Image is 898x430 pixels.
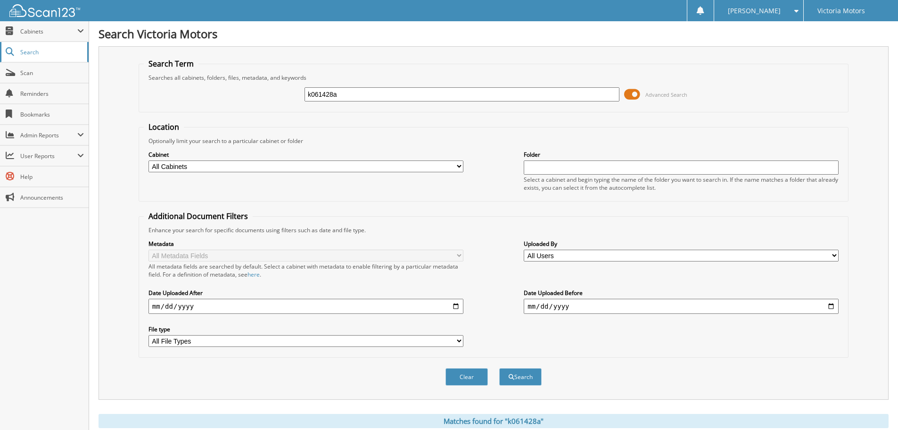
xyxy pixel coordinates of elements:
input: start [148,299,463,314]
span: Victoria Motors [817,8,865,14]
button: Search [499,368,542,386]
span: Advanced Search [645,91,687,98]
input: end [524,299,839,314]
legend: Additional Document Filters [144,211,253,221]
label: Folder [524,151,839,159]
label: Uploaded By [524,240,839,248]
span: Bookmarks [20,110,84,118]
div: Matches found for "k061428a" [99,414,889,428]
label: Date Uploaded Before [524,289,839,297]
label: Date Uploaded After [148,289,463,297]
div: All metadata fields are searched by default. Select a cabinet with metadata to enable filtering b... [148,262,463,278]
span: Scan [20,69,84,77]
h1: Search Victoria Motors [99,26,889,42]
span: Announcements [20,194,84,202]
span: Admin Reports [20,131,77,139]
div: Optionally limit your search to a particular cabinet or folder [144,137,843,145]
span: Search [20,48,82,56]
span: Reminders [20,90,84,98]
div: Select a cabinet and begin typing the name of the folder you want to search in. If the name match... [524,176,839,192]
a: here [247,270,260,278]
legend: Search Term [144,59,198,69]
label: Cabinet [148,151,463,159]
div: Enhance your search for specific documents using filters such as date and file type. [144,226,843,234]
label: File type [148,325,463,333]
legend: Location [144,122,184,132]
div: Searches all cabinets, folders, files, metadata, and keywords [144,74,843,82]
iframe: Chat Widget [851,385,898,430]
label: Metadata [148,240,463,248]
span: [PERSON_NAME] [728,8,781,14]
span: Help [20,173,84,181]
button: Clear [445,368,488,386]
span: User Reports [20,152,77,160]
img: scan123-logo-white.svg [9,4,80,17]
span: Cabinets [20,27,77,35]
